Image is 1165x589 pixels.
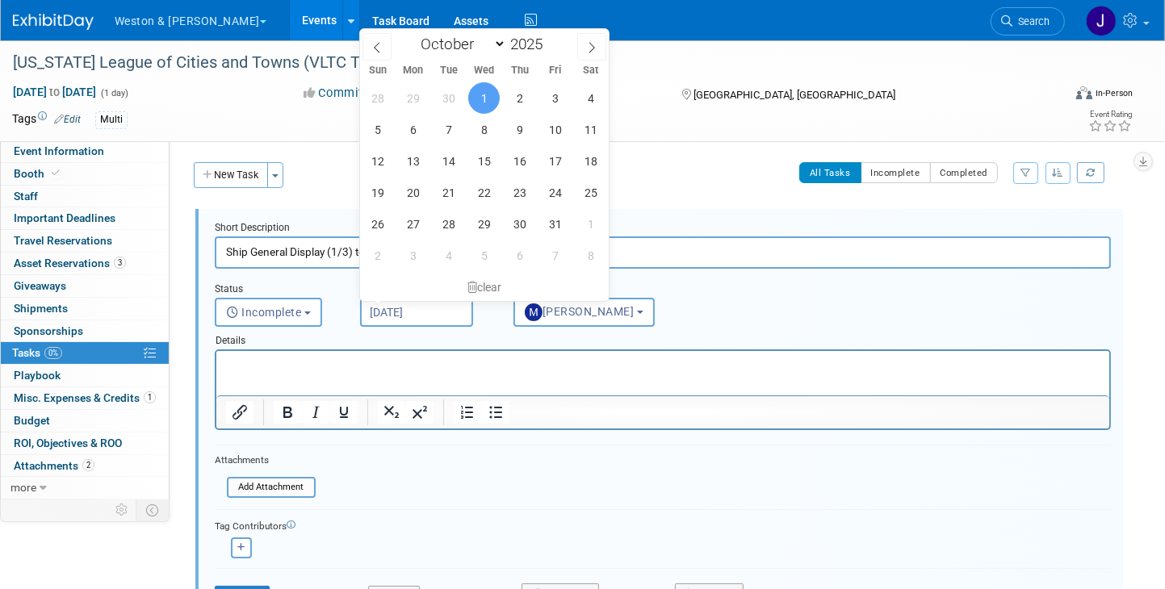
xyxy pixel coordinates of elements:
div: Attachments [215,453,316,467]
span: October 11, 2025 [575,114,606,145]
span: Giveaways [14,279,66,292]
a: Event Information [1,140,169,162]
a: Important Deadlines [1,207,169,229]
button: Superscript [406,401,434,424]
span: Sun [360,65,396,76]
button: Bold [274,401,301,424]
div: In-Person [1095,87,1133,99]
span: October 29, 2025 [468,208,500,240]
span: October 21, 2025 [433,177,464,208]
div: Assigned to [513,282,719,298]
span: October 23, 2025 [504,177,535,208]
td: Personalize Event Tab Strip [108,499,136,520]
span: Playbook [14,369,61,382]
button: [PERSON_NAME] [513,298,655,327]
span: October 17, 2025 [539,145,571,177]
span: Shipments [14,302,68,315]
button: Italic [302,401,329,424]
a: Refresh [1077,162,1104,183]
span: Event Information [14,144,104,157]
a: Booth [1,163,169,185]
span: October 15, 2025 [468,145,500,177]
a: Tasks0% [1,342,169,364]
span: Staff [14,190,38,203]
span: [DATE] [DATE] [12,85,97,99]
button: Bullet list [482,401,509,424]
a: Search [991,7,1065,36]
span: October 26, 2025 [362,208,393,240]
div: Event Format [966,84,1133,108]
span: November 8, 2025 [575,240,606,271]
a: Shipments [1,298,169,320]
span: ROI, Objectives & ROO [14,437,122,449]
span: October 12, 2025 [362,145,393,177]
a: Misc. Expenses & Credits1 [1,387,169,409]
div: Tag Contributors [215,516,1111,533]
a: Sponsorships [1,320,169,342]
span: October 7, 2025 [433,114,464,145]
img: ExhibitDay [13,14,94,30]
span: October 20, 2025 [397,177,429,208]
span: Attachments [14,459,94,472]
span: Tasks [12,346,62,359]
span: 3 [114,257,126,269]
button: Numbered list [454,401,481,424]
span: (1 day) [99,88,128,98]
button: Incomplete [215,298,322,327]
span: October 10, 2025 [539,114,571,145]
div: Status [215,282,336,298]
span: October 14, 2025 [433,145,464,177]
span: Travel Reservations [14,234,112,247]
span: October 19, 2025 [362,177,393,208]
span: Fri [538,65,573,76]
span: October 18, 2025 [575,145,606,177]
img: Janet Ruggles-Power [1086,6,1117,36]
a: Budget [1,410,169,432]
span: Sat [573,65,609,76]
span: [GEOGRAPHIC_DATA], [GEOGRAPHIC_DATA] [694,89,895,101]
span: October 9, 2025 [504,114,535,145]
span: 1 [144,391,156,403]
span: October 31, 2025 [539,208,571,240]
span: September 28, 2025 [362,82,393,114]
a: Attachments2 [1,455,169,477]
span: September 30, 2025 [433,82,464,114]
span: October 27, 2025 [397,208,429,240]
span: Mon [396,65,431,76]
span: 2 [82,459,94,471]
span: October 16, 2025 [504,145,535,177]
div: Details [215,327,1111,349]
td: Toggle Event Tabs [136,499,170,520]
span: November 3, 2025 [397,240,429,271]
span: October 1, 2025 [468,82,500,114]
div: clear [360,274,609,301]
span: October 8, 2025 [468,114,500,145]
button: Completed [930,162,999,183]
a: more [1,477,169,499]
img: Format-Inperson.png [1076,86,1092,99]
a: Staff [1,186,169,207]
span: 0% [44,347,62,359]
a: Edit [54,114,81,125]
span: Tue [431,65,467,76]
div: Multi [95,111,128,128]
a: Travel Reservations [1,230,169,252]
button: Subscript [378,401,405,424]
span: October 30, 2025 [504,208,535,240]
span: October 2, 2025 [504,82,535,114]
span: November 5, 2025 [468,240,500,271]
span: November 2, 2025 [362,240,393,271]
span: October 13, 2025 [397,145,429,177]
span: [PERSON_NAME] [525,305,635,318]
input: Name of task or a short description [215,236,1111,268]
span: October 6, 2025 [397,114,429,145]
span: Important Deadlines [14,211,115,224]
span: November 6, 2025 [504,240,535,271]
button: Insert/edit link [226,401,254,424]
div: [US_STATE] League of Cities and Towns (VLTC Town Fair) [7,48,1037,77]
span: October 3, 2025 [539,82,571,114]
button: Underline [330,401,358,424]
i: Booth reservation complete [52,169,60,178]
div: Event Rating [1088,111,1132,119]
span: October 24, 2025 [539,177,571,208]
